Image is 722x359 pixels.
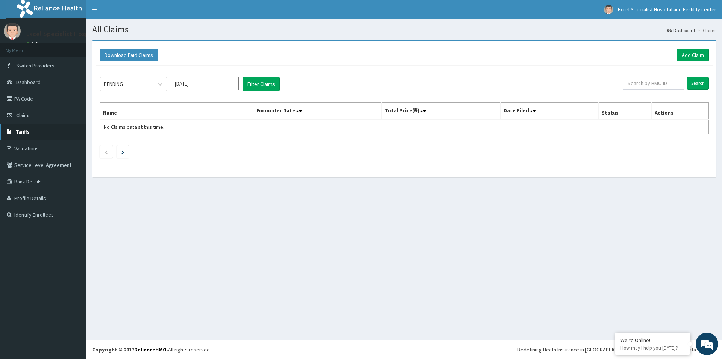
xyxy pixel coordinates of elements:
[604,5,613,14] img: User Image
[26,41,44,46] a: Online
[4,23,21,40] img: User Image
[253,103,381,120] th: Encounter Date
[618,6,716,13] span: Excel Specialist Hospital and Fertility center
[171,77,239,90] input: Select Month and Year
[598,103,651,120] th: Status
[121,148,124,155] a: Next page
[100,103,253,120] th: Name
[677,49,709,61] a: Add Claim
[26,31,158,37] p: Excel Specialist Hospital and Fertility center
[687,77,709,90] input: Search
[381,103,500,120] th: Total Price(₦)
[105,148,108,155] a: Previous page
[243,77,280,91] button: Filter Claims
[696,27,716,34] li: Claims
[667,27,695,34] a: Dashboard
[134,346,167,353] a: RelianceHMO
[500,103,598,120] th: Date Filed
[16,79,41,86] span: Dashboard
[86,340,722,359] footer: All rights reserved.
[104,80,123,88] div: PENDING
[104,124,164,130] span: No Claims data at this time.
[16,128,30,135] span: Tariffs
[517,346,716,353] div: Redefining Heath Insurance in [GEOGRAPHIC_DATA] using Telemedicine and Data Science!
[620,345,684,351] p: How may I help you today?
[92,346,168,353] strong: Copyright © 2017 .
[623,77,684,90] input: Search by HMO ID
[620,337,684,344] div: We're Online!
[16,112,31,119] span: Claims
[92,24,716,34] h1: All Claims
[16,62,55,69] span: Switch Providers
[100,49,158,61] button: Download Paid Claims
[651,103,708,120] th: Actions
